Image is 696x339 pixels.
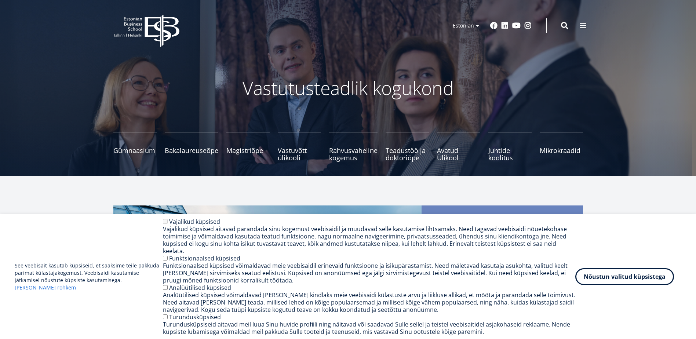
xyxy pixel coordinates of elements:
p: Vastutusteadlik kogukond [154,77,543,99]
span: Magistriõpe [226,147,270,154]
span: Teadustöö ja doktoriõpe [386,147,429,161]
a: Instagram [524,22,532,29]
p: See veebisait kasutab küpsiseid, et saaksime teile pakkuda parimat külastajakogemust. Veebisaidi ... [15,262,163,291]
a: Bakalaureuseõpe [165,132,218,161]
a: Gümnaasium [113,132,157,161]
a: Facebook [490,22,498,29]
a: Teadustöö ja doktoriõpe [386,132,429,161]
div: Analüütilised küpsised võimaldavad [PERSON_NAME] kindlaks meie veebisaidi külastuste arvu ja liik... [163,291,575,313]
a: Linkedin [501,22,509,29]
label: Turundusküpsised [169,313,221,321]
button: Nõustun valitud küpsistega [575,268,674,285]
span: Juhtide koolitus [488,147,532,161]
a: Vastuvõtt ülikooli [278,132,321,161]
span: Avatud Ülikool [437,147,480,161]
div: Vajalikud küpsised aitavad parandada sinu kogemust veebisaidil ja muudavad selle kasutamise lihts... [163,225,575,255]
a: Rahvusvaheline kogemus [329,132,378,161]
div: Funktsionaalsed küpsised võimaldavad meie veebisaidil erinevaid funktsioone ja isikupärastamist. ... [163,262,575,284]
a: [PERSON_NAME] rohkem [15,284,76,291]
span: Vastuvõtt ülikooli [278,147,321,161]
a: Magistriõpe [226,132,270,161]
div: Turundusküpsiseid aitavad meil luua Sinu huvide profiili ning näitavad või saadavad Sulle sellel ... [163,321,575,335]
label: Funktsionaalsed küpsised [169,254,240,262]
label: Vajalikud küpsised [169,218,220,226]
a: Avatud Ülikool [437,132,480,161]
span: Bakalaureuseõpe [165,147,218,154]
span: Gümnaasium [113,147,157,154]
a: Mikrokraadid [540,132,583,161]
a: Youtube [512,22,521,29]
span: Rahvusvaheline kogemus [329,147,378,161]
label: Analüütilised küpsised [169,284,231,292]
span: Mikrokraadid [540,147,583,154]
a: Juhtide koolitus [488,132,532,161]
